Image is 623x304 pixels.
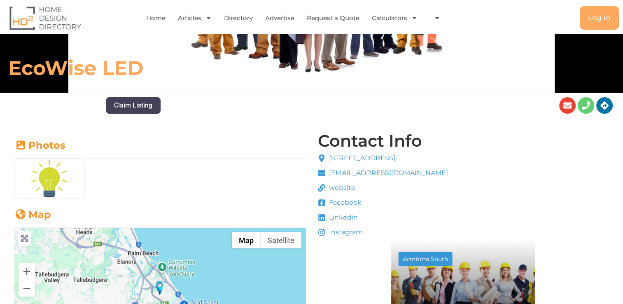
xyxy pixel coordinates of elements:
[372,9,418,28] a: Calculators
[318,133,422,149] h4: Contact Info
[327,168,448,178] span: [EMAIL_ADDRESS][DOMAIN_NAME]
[146,9,166,28] a: Home
[14,139,65,151] a: Photos
[127,9,465,28] nav: Menu
[327,227,363,237] span: Instagram
[588,14,611,21] span: Log in
[8,56,432,80] h6: EcoWise LED
[327,198,362,208] span: Facebook
[580,6,619,30] a: Log in
[232,232,261,248] button: Show street map
[307,9,359,28] a: Request a Quote
[156,281,164,295] div: EcoWise LED
[19,280,35,297] button: Zoom out
[14,208,51,220] a: Map
[19,263,35,280] button: Zoom in
[106,97,161,114] button: Claim Listing
[318,168,448,178] a: [EMAIL_ADDRESS][DOMAIN_NAME]
[265,9,294,28] a: Advertise
[261,232,301,248] button: Show satellite imagery
[178,9,212,28] a: Articles
[327,183,355,193] span: website
[224,9,253,28] a: Directory
[327,153,397,163] span: [STREET_ADDRESS],
[402,256,448,262] div: Wantirna South
[327,213,358,222] span: Linkedin
[15,159,84,198] img: Light_bulb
